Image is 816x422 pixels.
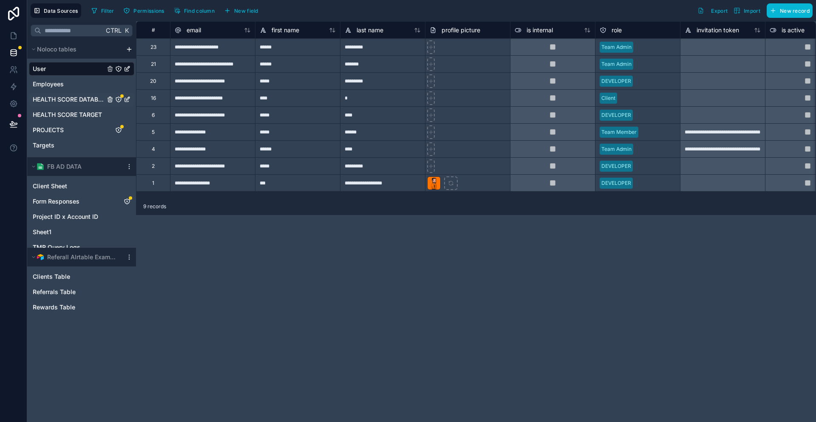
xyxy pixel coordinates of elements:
span: email [187,26,201,34]
div: Team Member [601,128,637,136]
span: Project ID x Account ID [33,212,98,221]
div: DEVELOPER [601,77,631,85]
a: Client Sheet [33,182,113,190]
span: Permissions [133,8,164,14]
a: Targets [33,141,105,150]
span: TMR Query Logs [33,243,80,252]
span: New record [780,8,810,14]
span: Form Responses [33,197,79,206]
a: TMR Query Logs [33,243,113,252]
div: HEALTH SCORE DATABASE [29,93,134,106]
div: Project ID x Account ID [29,210,134,224]
div: 20 [150,78,156,85]
span: is active [782,26,805,34]
a: Project ID x Account ID [33,212,113,221]
a: User [33,65,105,73]
div: Team Admin [601,43,632,51]
span: Data Sources [44,8,78,14]
span: Employees [33,80,64,88]
button: Google Sheets logoFB AD DATA [29,161,122,173]
span: Export [711,8,728,14]
div: 1 [152,180,154,187]
div: DEVELOPER [601,162,631,170]
span: invitation token [697,26,739,34]
div: Team Admin [601,145,632,153]
button: Permissions [120,4,167,17]
div: Employees [29,77,134,91]
a: HEALTH SCORE TARGET [33,110,105,119]
button: Noloco tables [29,43,122,55]
a: New record [763,3,813,18]
div: 21 [151,61,156,68]
button: New field [221,4,261,17]
span: Ctrl [105,25,122,36]
span: HEALTH SCORE TARGET [33,110,102,119]
div: 16 [151,95,156,102]
div: HEALTH SCORE TARGET [29,108,134,122]
button: Import [731,3,763,18]
a: Clients Table [33,272,113,281]
div: Rewards Table [29,300,134,314]
div: Referrals Table [29,285,134,299]
span: profile picture [442,26,480,34]
a: Employees [33,80,105,88]
div: Team Admin [601,60,632,68]
span: Rewards Table [33,303,75,312]
span: 9 records [143,203,166,210]
div: 2 [152,163,155,170]
span: Noloco tables [37,45,76,54]
a: Permissions [120,4,170,17]
div: 23 [150,44,156,51]
a: Referrals Table [33,288,113,296]
button: Data Sources [31,3,81,18]
a: Sheet1 [33,228,113,236]
a: HEALTH SCORE DATABASE [33,95,105,104]
span: PROJECTS [33,126,64,134]
div: # [143,27,164,33]
button: New record [767,3,813,18]
span: K [124,28,130,34]
span: FB AD DATA [47,162,82,171]
button: Export [694,3,731,18]
div: Client Sheet [29,179,134,193]
img: Google Sheets logo [37,163,44,170]
span: Clients Table [33,272,70,281]
span: Client Sheet [33,182,67,190]
button: Airtable LogoReferall AIrtable Example [29,251,122,263]
span: Task Table [33,156,64,165]
span: User [33,65,46,73]
a: Form Responses [33,197,113,206]
div: Client [601,94,615,102]
div: Form Responses [29,195,134,208]
div: PROJECTS [29,123,134,137]
span: Targets [33,141,54,150]
div: DEVELOPER [601,111,631,119]
img: Airtable Logo [37,254,44,261]
div: Targets [29,139,134,152]
div: Clients Table [29,270,134,283]
a: Rewards Table [33,303,113,312]
span: role [612,26,622,34]
button: Filter [88,4,117,17]
span: first name [272,26,299,34]
span: Import [744,8,760,14]
div: Task Table [29,154,134,167]
span: Referall AIrtable Example [47,253,119,261]
a: Task Table [33,156,105,165]
div: 6 [152,112,155,119]
div: 4 [152,146,155,153]
span: Referrals Table [33,288,76,296]
div: TMR Query Logs [29,241,134,254]
div: Sheet1 [29,225,134,239]
span: Filter [101,8,114,14]
a: PROJECTS [33,126,105,134]
div: User [29,62,134,76]
span: last name [357,26,383,34]
span: is internal [527,26,553,34]
span: New field [234,8,258,14]
div: 5 [152,129,155,136]
div: DEVELOPER [601,179,631,187]
span: Find column [184,8,215,14]
button: Find column [171,4,218,17]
